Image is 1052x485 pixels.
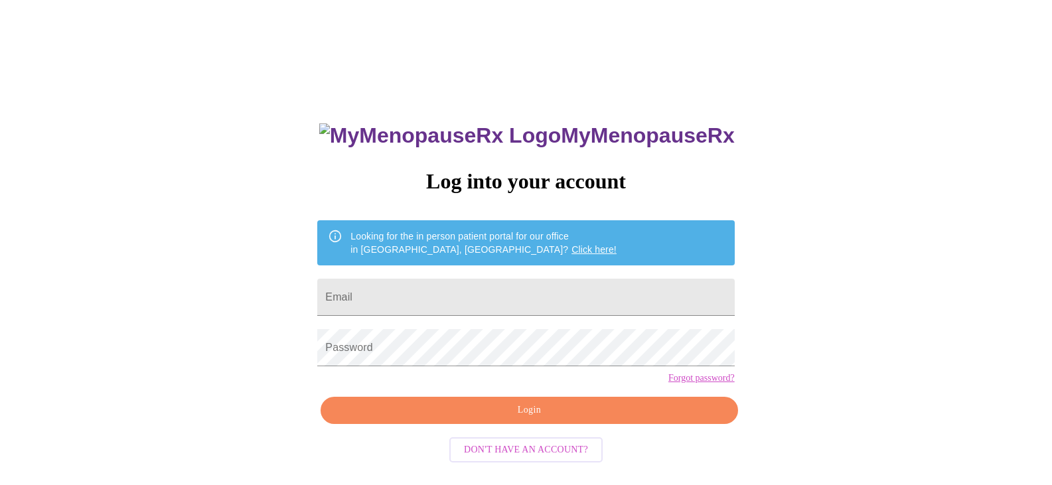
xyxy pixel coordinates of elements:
[319,123,561,148] img: MyMenopauseRx Logo
[319,123,735,148] h3: MyMenopauseRx
[668,373,735,383] a: Forgot password?
[321,397,737,424] button: Login
[350,224,617,261] div: Looking for the in person patient portal for our office in [GEOGRAPHIC_DATA], [GEOGRAPHIC_DATA]?
[446,443,606,454] a: Don't have an account?
[317,169,734,194] h3: Log into your account
[336,402,722,419] span: Login
[464,442,588,458] span: Don't have an account?
[449,437,603,463] button: Don't have an account?
[571,244,617,255] a: Click here!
